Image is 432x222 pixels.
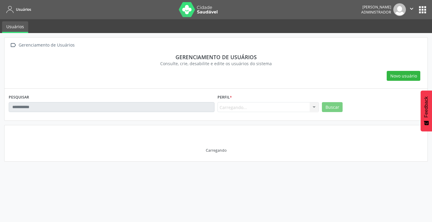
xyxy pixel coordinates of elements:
[2,21,28,33] a: Usuários
[9,41,17,50] i: 
[361,10,391,15] span: Administrador
[9,41,76,50] a:  Gerenciamento de Usuários
[421,90,432,131] button: Feedback - Mostrar pesquisa
[217,93,232,102] label: Perfil
[408,5,415,12] i: 
[361,5,391,10] div: [PERSON_NAME]
[393,3,406,16] img: img
[13,60,419,67] div: Consulte, crie, desabilite e edite os usuários do sistema
[406,3,417,16] button: 
[4,5,31,14] a: Usuários
[387,71,420,81] button: Novo usuário
[206,148,226,153] div: Carregando
[17,41,76,50] div: Gerenciamento de Usuários
[16,7,31,12] span: Usuários
[390,73,417,79] span: Novo usuário
[9,93,29,102] label: PESQUISAR
[417,5,428,15] button: apps
[424,96,429,117] span: Feedback
[322,102,343,112] button: Buscar
[13,54,419,60] div: Gerenciamento de usuários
